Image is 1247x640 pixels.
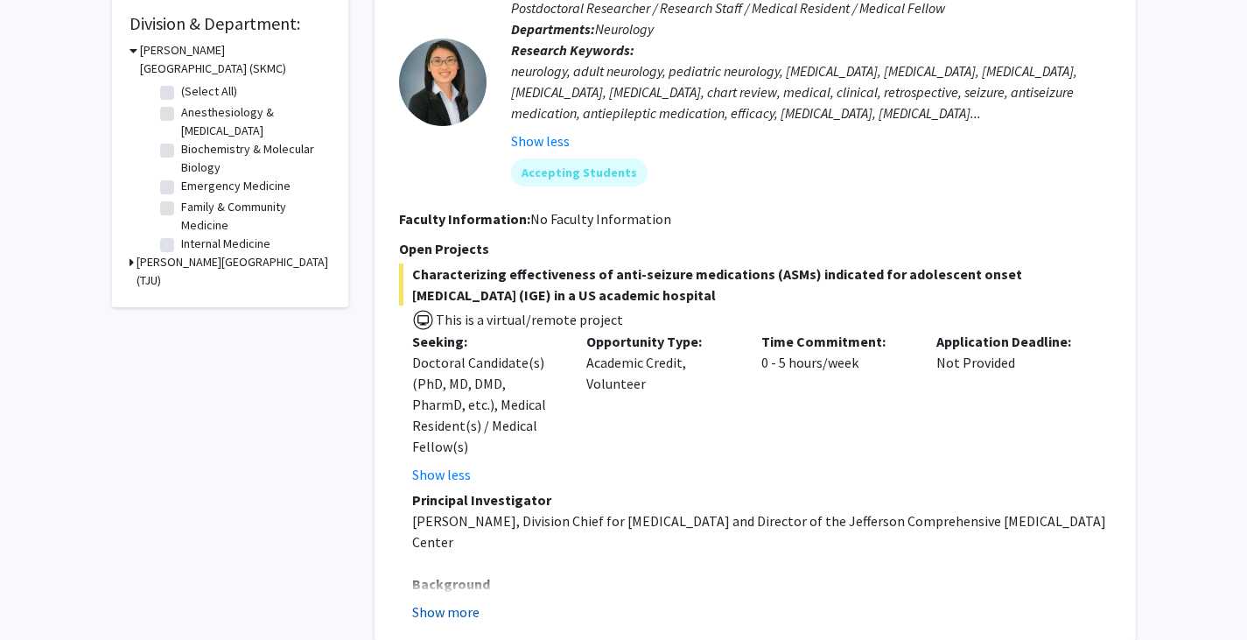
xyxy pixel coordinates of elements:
[412,331,561,352] p: Seeking:
[530,210,671,228] span: No Faculty Information
[595,20,654,38] span: Neurology
[511,130,570,151] button: Show less
[761,331,910,352] p: Time Commitment:
[13,561,74,627] iframe: Chat
[181,103,326,140] label: Anesthesiology & [MEDICAL_DATA]
[137,253,331,290] h3: [PERSON_NAME][GEOGRAPHIC_DATA] (TJU)
[936,331,1085,352] p: Application Deadline:
[399,264,1111,306] span: Characterizing effectiveness of anti-seizure medications (ASMs) indicated for adolescent onset [M...
[412,510,1111,552] p: [PERSON_NAME], Division Chief for [MEDICAL_DATA] and Director of the Jefferson Comprehensive [MED...
[511,20,595,38] b: Departments:
[511,158,648,186] mat-chip: Accepting Students
[412,601,480,622] button: Show more
[586,331,735,352] p: Opportunity Type:
[181,198,326,235] label: Family & Community Medicine
[181,82,237,101] label: (Select All)
[511,41,634,59] b: Research Keywords:
[573,331,748,485] div: Academic Credit, Volunteer
[181,177,291,195] label: Emergency Medicine
[511,60,1111,123] div: neurology, adult neurology, pediatric neurology, [MEDICAL_DATA], [MEDICAL_DATA], [MEDICAL_DATA], ...
[412,352,561,457] div: Doctoral Candidate(s) (PhD, MD, DMD, PharmD, etc.), Medical Resident(s) / Medical Fellow(s)
[399,210,530,228] b: Faculty Information:
[399,238,1111,259] p: Open Projects
[130,13,331,34] h2: Division & Department:
[412,464,471,485] button: Show less
[923,331,1098,485] div: Not Provided
[412,575,490,593] strong: Background
[748,331,923,485] div: 0 - 5 hours/week
[181,235,270,253] label: Internal Medicine
[434,311,623,328] span: This is a virtual/remote project
[412,491,551,509] strong: Principal Investigator
[181,140,326,177] label: Biochemistry & Molecular Biology
[140,41,331,78] h3: [PERSON_NAME][GEOGRAPHIC_DATA] (SKMC)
